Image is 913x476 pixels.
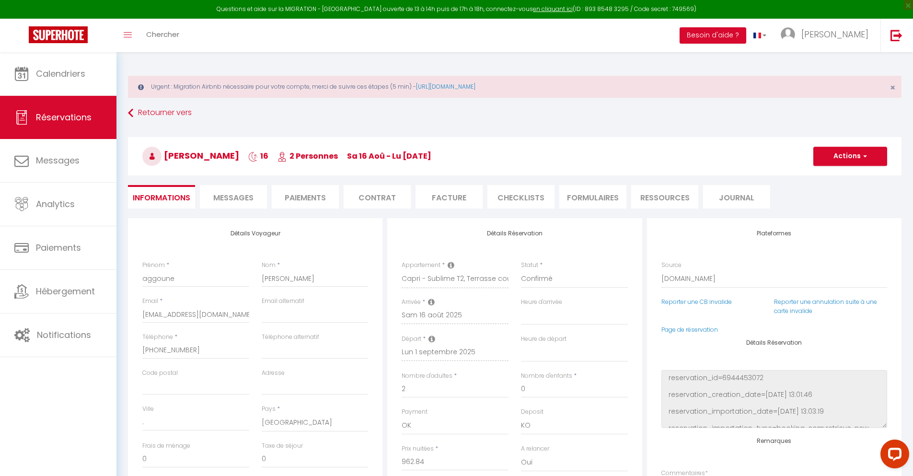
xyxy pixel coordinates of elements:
[142,150,239,162] span: [PERSON_NAME]
[146,29,179,39] span: Chercher
[272,185,339,209] li: Paiements
[277,151,338,162] span: 2 Personnes
[344,185,411,209] li: Contrat
[402,335,421,344] label: Départ
[36,198,75,210] span: Analytics
[416,82,475,91] a: [URL][DOMAIN_NAME]
[521,261,538,270] label: Statut
[128,76,901,98] div: Urgent : Migration Airbnb nécessaire pour votre compte, merci de suivre ces étapes (5 min) -
[521,372,572,381] label: Nombre d'enfants
[533,5,573,13] a: en cliquant ici
[142,369,178,378] label: Code postal
[402,261,440,270] label: Appartement
[248,151,268,162] span: 16
[128,185,195,209] li: Informations
[142,297,158,306] label: Email
[680,27,746,44] button: Besoin d'aide ?
[801,28,868,40] span: [PERSON_NAME]
[36,242,81,254] span: Paiements
[262,441,303,451] label: Taxe de séjour
[521,335,566,344] label: Heure de départ
[37,329,91,341] span: Notifications
[416,185,483,209] li: Facture
[36,154,80,166] span: Messages
[661,298,732,306] a: Reporter une CB invalide
[661,438,887,444] h4: Remarques
[213,192,254,203] span: Messages
[36,111,92,123] span: Réservations
[661,230,887,237] h4: Plateformes
[142,261,165,270] label: Prénom
[890,81,895,93] span: ×
[142,230,368,237] h4: Détails Voyageur
[402,230,627,237] h4: Détails Réservation
[142,405,154,414] label: Ville
[402,372,452,381] label: Nombre d'adultes
[890,83,895,92] button: Close
[142,333,173,342] label: Téléphone
[402,444,434,453] label: Prix nuitées
[139,19,186,52] a: Chercher
[774,298,877,315] a: Reporter une annulation suite à une carte invalide
[128,104,901,122] a: Retourner vers
[781,27,795,42] img: ...
[890,29,902,41] img: logout
[347,151,431,162] span: sa 16 Aoû - lu [DATE]
[774,19,880,52] a: ... [PERSON_NAME]
[873,436,913,476] iframe: LiveChat chat widget
[661,261,682,270] label: Source
[521,407,543,417] label: Deposit
[521,298,562,307] label: Heure d'arrivée
[703,185,770,209] li: Journal
[262,405,276,414] label: Pays
[559,185,626,209] li: FORMULAIRES
[661,339,887,346] h4: Détails Réservation
[29,26,88,43] img: Super Booking
[262,369,285,378] label: Adresse
[487,185,555,209] li: CHECKLISTS
[36,285,95,297] span: Hébergement
[262,261,276,270] label: Nom
[631,185,698,209] li: Ressources
[36,68,85,80] span: Calendriers
[402,407,428,417] label: Payment
[402,298,421,307] label: Arrivée
[813,147,887,166] button: Actions
[521,444,549,453] label: A relancer
[142,441,190,451] label: Frais de ménage
[262,333,319,342] label: Téléphone alternatif
[661,325,718,334] a: Page de réservation
[262,297,304,306] label: Email alternatif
